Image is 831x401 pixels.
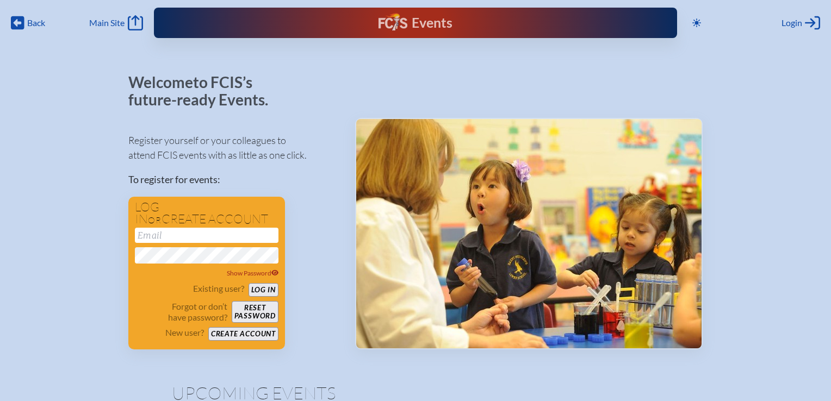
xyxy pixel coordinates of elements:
span: Main Site [89,17,125,28]
p: Welcome to FCIS’s future-ready Events. [128,74,281,108]
button: Create account [208,327,278,341]
p: Forgot or don’t have password? [135,301,227,323]
input: Email [135,228,278,243]
span: Login [782,17,802,28]
h1: Log in create account [135,201,278,225]
div: FCIS Events — Future ready [302,13,529,33]
p: To register for events: [128,172,338,187]
img: Events [356,119,702,348]
span: Show Password [227,269,279,277]
p: Register yourself or your colleagues to attend FCIS events with as little as one click. [128,133,338,162]
span: Back [27,17,45,28]
a: Main Site [89,15,142,30]
button: Resetpassword [232,301,278,323]
p: Existing user? [193,283,244,294]
p: New user? [165,327,204,338]
span: or [148,215,162,225]
button: Log in [249,283,278,297]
